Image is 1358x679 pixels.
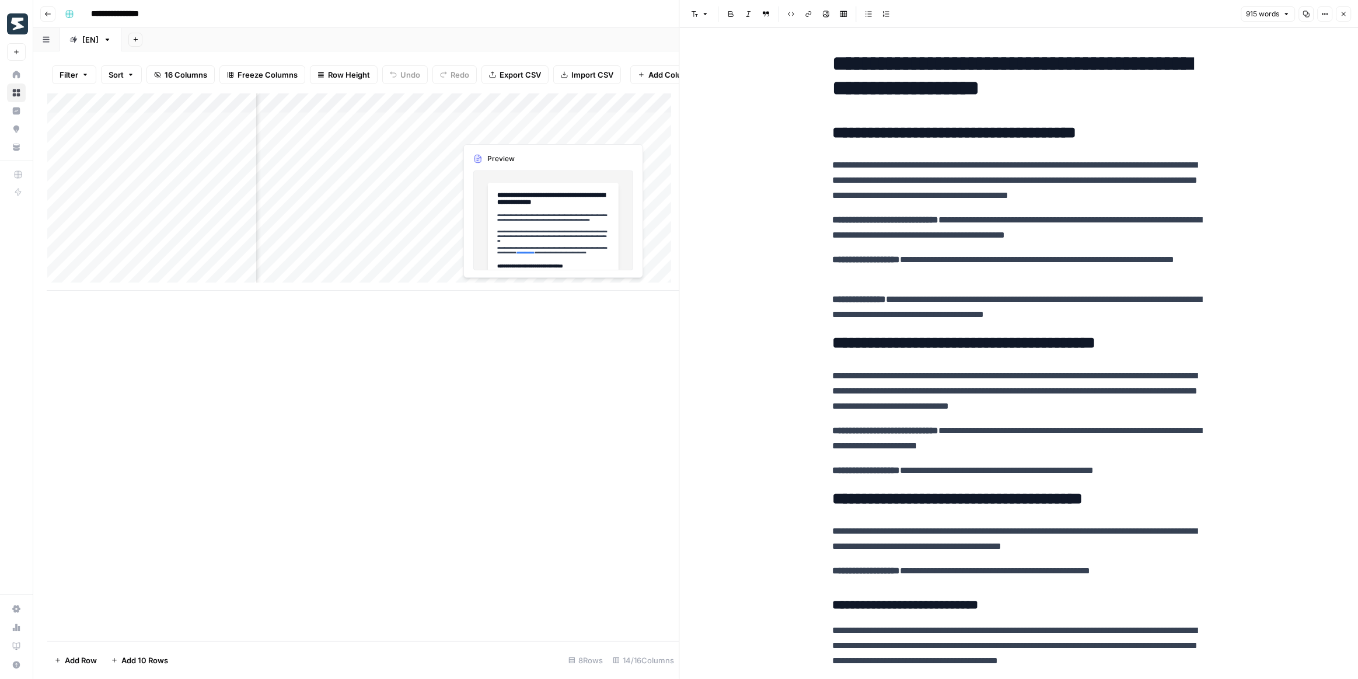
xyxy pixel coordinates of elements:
[121,654,168,666] span: Add 10 Rows
[65,654,97,666] span: Add Row
[630,65,701,84] button: Add Column
[1241,6,1295,22] button: 915 words
[60,69,78,81] span: Filter
[7,102,26,120] a: Insights
[481,65,549,84] button: Export CSV
[146,65,215,84] button: 16 Columns
[382,65,428,84] button: Undo
[47,651,104,670] button: Add Row
[310,65,378,84] button: Row Height
[432,65,477,84] button: Redo
[564,651,608,670] div: 8 Rows
[328,69,370,81] span: Row Height
[219,65,305,84] button: Freeze Columns
[7,138,26,156] a: Your Data
[7,83,26,102] a: Browse
[1246,9,1279,19] span: 915 words
[52,65,96,84] button: Filter
[400,69,420,81] span: Undo
[571,69,613,81] span: Import CSV
[7,13,28,34] img: Smartness Logo
[7,65,26,84] a: Home
[7,600,26,618] a: Settings
[7,656,26,674] button: Help + Support
[60,28,121,51] a: [EN]
[109,69,124,81] span: Sort
[104,651,175,670] button: Add 10 Rows
[7,637,26,656] a: Learning Hub
[451,69,469,81] span: Redo
[7,120,26,138] a: Opportunities
[7,618,26,637] a: Usage
[165,69,207,81] span: 16 Columns
[82,34,99,46] div: [EN]
[101,65,142,84] button: Sort
[608,651,679,670] div: 14/16 Columns
[7,9,26,39] button: Workspace: Smartness
[553,65,621,84] button: Import CSV
[500,69,541,81] span: Export CSV
[648,69,693,81] span: Add Column
[238,69,298,81] span: Freeze Columns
